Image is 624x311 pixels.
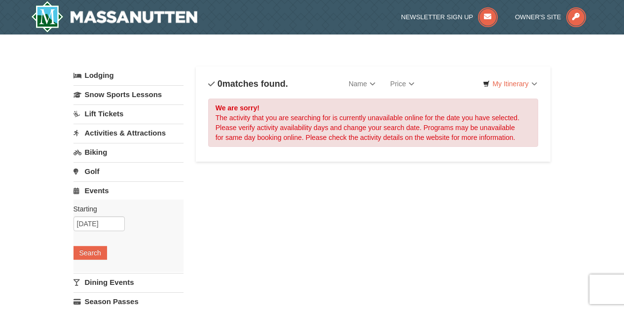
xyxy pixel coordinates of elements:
[401,13,473,21] span: Newsletter Sign Up
[73,292,184,311] a: Season Passes
[73,273,184,291] a: Dining Events
[216,104,259,112] strong: We are sorry!
[515,13,586,21] a: Owner's Site
[73,246,107,260] button: Search
[383,74,422,94] a: Price
[477,76,543,91] a: My Itinerary
[73,181,184,200] a: Events
[208,99,539,147] div: The activity that you are searching for is currently unavailable online for the date you have sel...
[341,74,383,94] a: Name
[31,1,198,33] a: Massanutten Resort
[515,13,561,21] span: Owner's Site
[73,162,184,180] a: Golf
[73,204,176,214] label: Starting
[73,85,184,104] a: Snow Sports Lessons
[218,79,222,89] span: 0
[208,79,288,89] h4: matches found.
[73,67,184,84] a: Lodging
[31,1,198,33] img: Massanutten Resort Logo
[73,124,184,142] a: Activities & Attractions
[401,13,498,21] a: Newsletter Sign Up
[73,104,184,123] a: Lift Tickets
[73,143,184,161] a: Biking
